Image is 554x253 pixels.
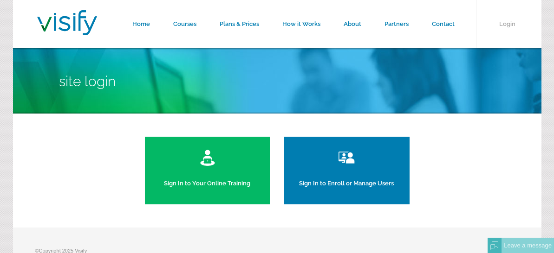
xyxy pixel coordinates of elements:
[37,10,97,35] img: Visify Training
[145,137,270,204] a: Sign In to Your Online Training
[284,137,410,204] a: Sign In to Enroll or Manage Users
[37,25,97,38] a: Visify Training
[502,238,554,253] div: Leave a message
[199,148,215,167] img: training
[59,73,116,89] span: Site Login
[490,241,499,250] img: Offline
[336,148,357,167] img: manage users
